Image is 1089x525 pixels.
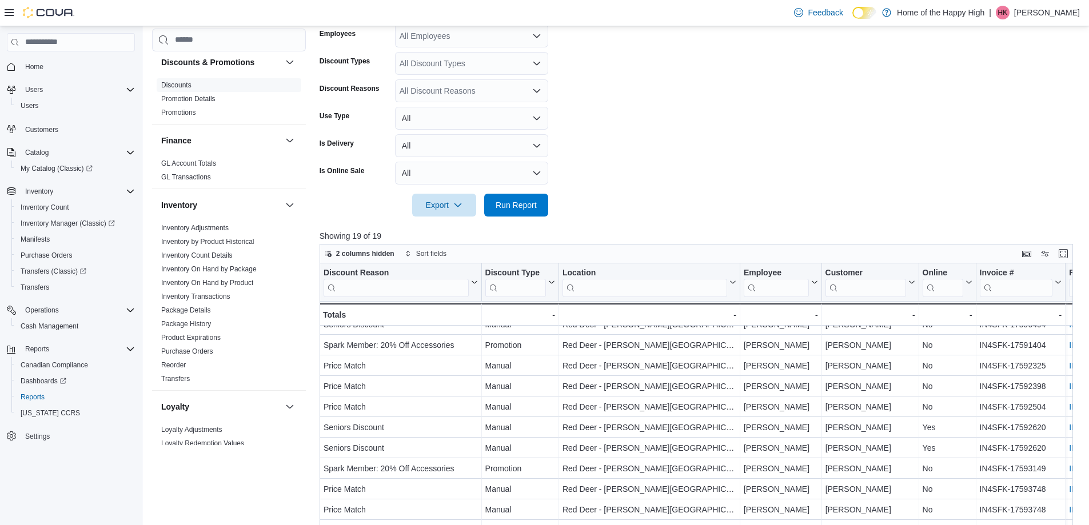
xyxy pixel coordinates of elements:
[21,219,115,228] span: Inventory Manager (Classic)
[2,302,139,318] button: Operations
[2,82,139,98] button: Users
[922,503,972,516] div: No
[979,268,1052,279] div: Invoice #
[485,268,555,297] button: Discount Type
[324,268,469,297] div: Discount Reason
[161,94,216,103] span: Promotion Details
[21,83,47,97] button: Users
[979,420,1062,434] div: IN4SFK-17592620
[419,194,469,217] span: Export
[744,268,809,279] div: Employee
[485,482,555,496] div: Manual
[11,389,139,405] button: Reports
[21,430,54,443] a: Settings
[1014,6,1080,19] p: [PERSON_NAME]
[1020,247,1034,261] button: Keyboard shortcuts
[979,308,1062,322] div: -
[161,238,254,246] a: Inventory by Product Historical
[532,59,541,68] button: Open list of options
[825,308,915,322] div: -
[21,342,54,356] button: Reports
[283,198,297,212] button: Inventory
[161,360,186,370] span: Reorder
[825,379,915,393] div: [PERSON_NAME]
[16,233,135,246] span: Manifests
[161,173,211,182] span: GL Transactions
[808,7,843,18] span: Feedback
[532,86,541,95] button: Open list of options
[989,6,991,19] p: |
[11,318,139,334] button: Cash Management
[979,338,1062,352] div: IN4SFK-17591404
[11,247,139,263] button: Purchase Orders
[161,95,216,103] a: Promotion Details
[16,280,135,294] span: Transfers
[744,268,809,297] div: Employee
[21,235,50,244] span: Manifests
[324,420,478,434] div: Seniors Discount
[21,322,78,331] span: Cash Management
[744,268,818,297] button: Employee
[283,55,297,69] button: Discounts & Promotions
[161,426,222,434] a: Loyalty Adjustments
[922,318,972,331] div: No
[825,503,915,516] div: [PERSON_NAME]
[21,267,86,276] span: Transfers (Classic)
[922,359,972,372] div: No
[484,194,548,217] button: Run Report
[496,199,537,211] span: Run Report
[744,308,818,322] div: -
[16,264,91,278] a: Transfers (Classic)
[25,344,49,354] span: Reports
[744,338,818,352] div: [PERSON_NAME]
[922,441,972,455] div: Yes
[563,379,736,393] div: Red Deer - [PERSON_NAME][GEOGRAPHIC_DATA] - Fire & Flower
[21,342,135,356] span: Reports
[979,482,1062,496] div: IN4SFK-17593748
[161,109,196,117] a: Promotions
[2,183,139,199] button: Inventory
[161,57,281,68] button: Discounts & Promotions
[825,268,905,279] div: Customer
[2,121,139,137] button: Customers
[825,318,915,331] div: [PERSON_NAME]
[21,59,135,74] span: Home
[2,58,139,75] button: Home
[563,268,727,297] div: Location
[825,338,915,352] div: [PERSON_NAME]
[161,425,222,434] span: Loyalty Adjustments
[324,482,478,496] div: Price Match
[922,308,972,322] div: -
[161,334,221,342] a: Product Expirations
[324,379,478,393] div: Price Match
[320,166,365,175] label: Is Online Sale
[563,462,736,475] div: Red Deer - [PERSON_NAME][GEOGRAPHIC_DATA] - Fire & Flower
[320,230,1081,242] p: Showing 19 of 19
[161,320,211,328] a: Package History
[485,308,555,322] div: -
[825,482,915,496] div: [PERSON_NAME]
[336,249,394,258] span: 2 columns hidden
[485,503,555,516] div: Manual
[324,268,478,297] button: Discount Reason
[11,357,139,373] button: Canadian Compliance
[21,392,45,402] span: Reports
[161,251,233,260] span: Inventory Count Details
[996,6,1010,19] div: Halie Kelley
[21,185,58,198] button: Inventory
[825,400,915,414] div: [PERSON_NAME]
[852,7,876,19] input: Dark Mode
[825,268,915,297] button: Customer
[25,85,43,94] span: Users
[161,292,230,301] span: Inventory Transactions
[485,441,555,455] div: Manual
[320,111,349,121] label: Use Type
[825,359,915,372] div: [PERSON_NAME]
[825,268,905,297] div: Customer
[400,247,451,261] button: Sort fields
[324,268,469,279] div: Discount Reason
[563,308,736,322] div: -
[485,268,545,279] div: Discount Type
[563,318,736,331] div: Red Deer - [PERSON_NAME][GEOGRAPHIC_DATA] - Fire & Flower
[16,390,135,404] span: Reports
